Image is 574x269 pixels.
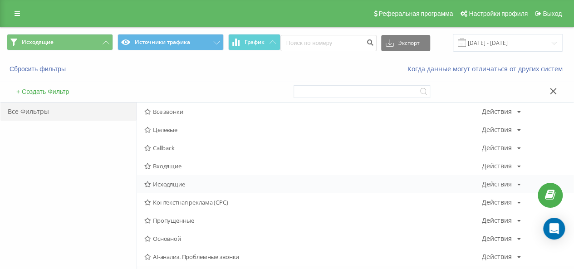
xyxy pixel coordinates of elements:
button: Сбросить фильтры [7,65,70,73]
span: Исходящие [144,181,482,187]
div: Действия [482,254,512,260]
span: Настройки профиля [469,10,528,17]
div: Действия [482,108,512,115]
div: Действия [482,235,512,242]
span: Основной [144,235,482,242]
div: Действия [482,127,512,133]
input: Поиск по номеру [280,35,377,51]
a: Когда данные могут отличаться от других систем [407,64,567,73]
div: Действия [482,145,512,151]
span: Контекстная реклама (CPC) [144,199,482,205]
button: Исходящие [7,34,113,50]
span: Реферальная программа [378,10,453,17]
span: Callback [144,145,482,151]
div: Действия [482,199,512,205]
span: Все звонки [144,108,482,115]
span: Входящие [144,163,482,169]
span: Пропущенные [144,217,482,224]
div: Действия [482,163,512,169]
span: Исходящие [22,39,54,46]
span: График [245,39,265,45]
button: Закрыть [547,87,560,97]
div: Все Фильтры [0,103,137,121]
button: + Создать Фильтр [14,88,72,96]
button: График [228,34,280,50]
span: Выход [543,10,562,17]
span: Целевые [144,127,482,133]
div: Действия [482,217,512,224]
div: Open Intercom Messenger [543,218,565,240]
span: AI-анализ. Проблемные звонки [144,254,482,260]
button: Экспорт [381,35,430,51]
button: Источники трафика [118,34,224,50]
div: Действия [482,181,512,187]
